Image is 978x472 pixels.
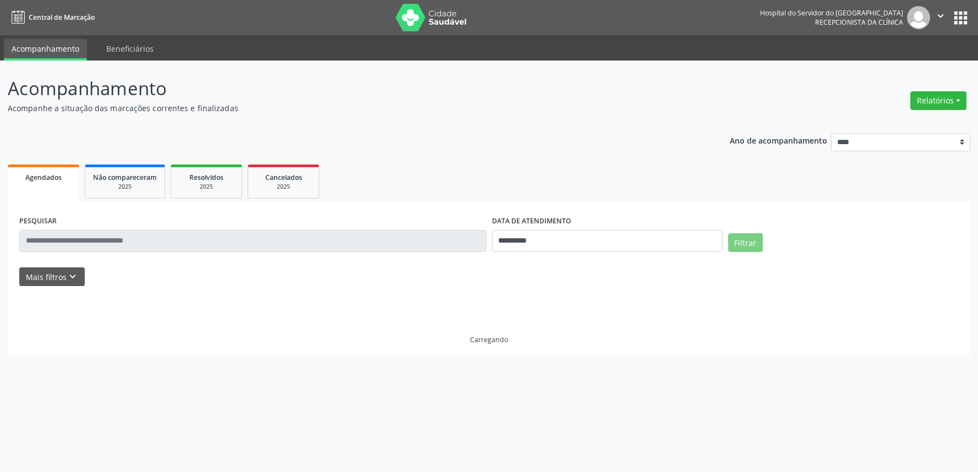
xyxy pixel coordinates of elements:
[935,10,947,22] i: 
[4,39,87,61] a: Acompanhamento
[189,173,223,182] span: Resolvidos
[930,6,951,29] button: 
[730,133,827,147] p: Ano de acompanhamento
[910,91,966,110] button: Relatórios
[29,13,95,22] span: Central de Marcação
[93,183,157,191] div: 2025
[728,233,763,252] button: Filtrar
[19,267,85,287] button: Mais filtroskeyboard_arrow_down
[93,173,157,182] span: Não compareceram
[265,173,302,182] span: Cancelados
[907,6,930,29] img: img
[179,183,234,191] div: 2025
[951,8,970,28] button: apps
[256,183,311,191] div: 2025
[492,213,571,230] label: DATA DE ATENDIMENTO
[19,213,57,230] label: PESQUISAR
[470,335,508,344] div: Carregando
[815,18,903,27] span: Recepcionista da clínica
[99,39,161,58] a: Beneficiários
[8,75,681,102] p: Acompanhamento
[25,173,62,182] span: Agendados
[67,271,79,283] i: keyboard_arrow_down
[8,102,681,114] p: Acompanhe a situação das marcações correntes e finalizadas
[760,8,903,18] div: Hospital do Servidor do [GEOGRAPHIC_DATA]
[8,8,95,26] a: Central de Marcação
